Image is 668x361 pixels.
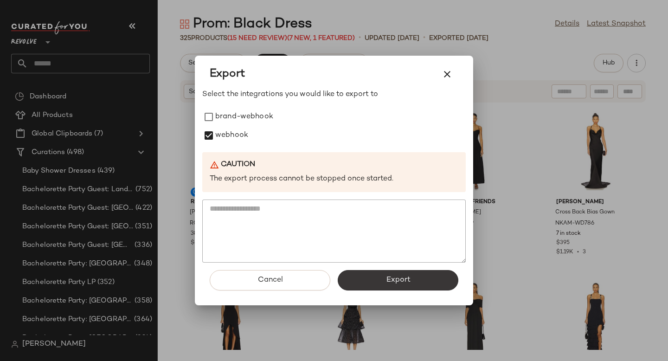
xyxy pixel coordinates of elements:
[202,89,466,100] p: Select the integrations you would like to export to
[257,276,283,284] span: Cancel
[221,160,255,170] b: Caution
[338,270,458,290] button: Export
[385,276,410,284] span: Export
[215,126,248,145] label: webhook
[210,270,330,290] button: Cancel
[210,67,245,82] span: Export
[215,108,273,126] label: brand-webhook
[210,174,458,185] p: The export process cannot be stopped once started.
